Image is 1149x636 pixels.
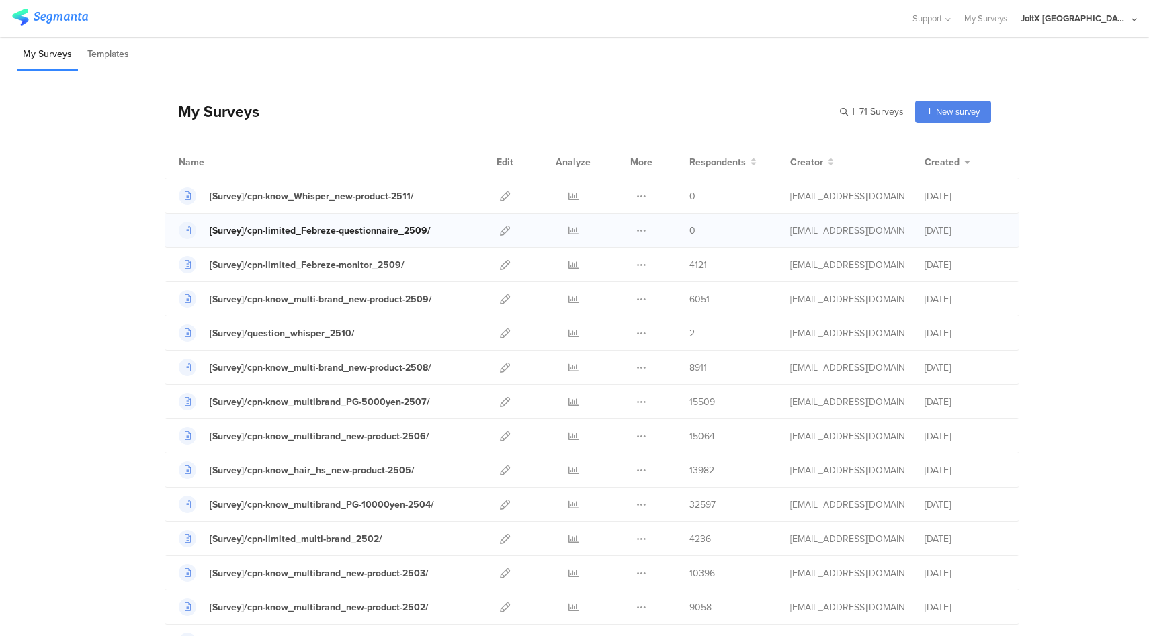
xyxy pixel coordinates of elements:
[210,532,382,546] div: [Survey]/cpn-limited_multi-brand_2502/
[851,105,857,119] span: |
[790,566,904,580] div: kumai.ik@pg.com
[179,427,429,445] a: [Survey]/cpn-know_multibrand_new-product-2506/
[210,498,434,512] div: [Survey]/cpn-know_multibrand_PG-10000yen-2504/
[689,155,757,169] button: Respondents
[689,600,712,615] span: 9058
[790,498,904,512] div: kumai.ik@pg.com
[925,395,1005,409] div: [DATE]
[790,155,823,169] span: Creator
[210,258,405,272] div: [Survey]/cpn-limited_Febreze-monitor_2509/
[179,598,429,616] a: [Survey]/cpn-know_multibrand_new-product-2502/
[179,290,432,308] a: [Survey]/cpn-know_multi-brand_new-product-2509/
[925,189,1005,203] div: [DATE]
[689,155,746,169] span: Respondents
[790,395,904,409] div: kumai.ik@pg.com
[790,600,904,615] div: kumai.ik@pg.com
[210,463,415,478] div: [Survey]/cpn-know_hair_hs_new-product-2505/
[790,189,904,203] div: kumai.ik@pg.com
[179,359,431,376] a: [Survey]/cpn-know_multi-brand_new-product-2508/
[165,100,259,123] div: My Surveys
[790,463,904,478] div: kumai.ik@pg.com
[179,530,382,547] a: [Survey]/cpn-limited_multi-brand_2502/
[179,496,434,513] a: [Survey]/cpn-know_multibrand_PG-10000yen-2504/
[210,429,429,443] div: [Survey]/cpn-know_multibrand_new-product-2506/
[210,224,431,238] div: [Survey]/cpn-limited_Febreze-questionnaire_2509/
[210,600,429,615] div: [Survey]/cpn-know_multibrand_new-product-2502/
[790,292,904,306] div: kumai.ik@pg.com
[790,224,904,238] div: kumai.ik@pg.com
[790,258,904,272] div: kumai.ik@pg.com
[179,393,430,410] a: [Survey]/cpn-know_multibrand_PG-5000yen-2507/
[925,463,1005,478] div: [DATE]
[689,532,711,546] span: 4236
[925,292,1005,306] div: [DATE]
[689,361,707,375] span: 8911
[925,600,1005,615] div: [DATE]
[1021,12,1128,25] div: JoltX [GEOGRAPHIC_DATA]
[17,39,78,71] li: My Surveys
[689,566,715,580] span: 10396
[936,105,980,118] span: New survey
[790,361,904,375] div: kumai.ik@pg.com
[790,532,904,546] div: kumai.ik@pg.com
[925,566,1005,580] div: [DATE]
[689,258,707,272] span: 4121
[689,326,695,340] span: 2
[627,145,656,179] div: More
[689,429,715,443] span: 15064
[925,155,960,169] span: Created
[925,532,1005,546] div: [DATE]
[790,155,834,169] button: Creator
[689,224,695,238] span: 0
[925,258,1005,272] div: [DATE]
[179,187,414,205] a: [Survey]/cpn-know_Whisper_new-product-2511/
[689,189,695,203] span: 0
[925,429,1005,443] div: [DATE]
[790,429,904,443] div: kumai.ik@pg.com
[925,498,1005,512] div: [DATE]
[81,39,135,71] li: Templates
[210,326,355,340] div: [Survey]/question_whisper_2510/
[859,105,904,119] span: 71 Surveys
[925,155,970,169] button: Created
[179,461,415,479] a: [Survey]/cpn-know_hair_hs_new-product-2505/
[790,326,904,340] div: kumai.ik@pg.com
[210,292,432,306] div: [Survey]/cpn-know_multi-brand_new-product-2509/
[179,222,431,239] a: [Survey]/cpn-limited_Febreze-questionnaire_2509/
[210,189,414,203] div: [Survey]/cpn-know_Whisper_new-product-2511/
[925,361,1005,375] div: [DATE]
[925,224,1005,238] div: [DATE]
[179,256,405,273] a: [Survey]/cpn-limited_Febreze-monitor_2509/
[179,155,259,169] div: Name
[179,324,355,342] a: [Survey]/question_whisper_2510/
[210,361,431,375] div: [Survey]/cpn-know_multi-brand_new-product-2508/
[491,145,519,179] div: Edit
[210,566,429,580] div: [Survey]/cpn-know_multibrand_new-product-2503/
[912,12,942,25] span: Support
[689,498,716,512] span: 32597
[12,9,88,26] img: segmanta logo
[925,326,1005,340] div: [DATE]
[179,564,429,582] a: [Survey]/cpn-know_multibrand_new-product-2503/
[210,395,430,409] div: [Survey]/cpn-know_multibrand_PG-5000yen-2507/
[689,463,714,478] span: 13982
[553,145,593,179] div: Analyze
[689,395,715,409] span: 15509
[689,292,710,306] span: 6051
